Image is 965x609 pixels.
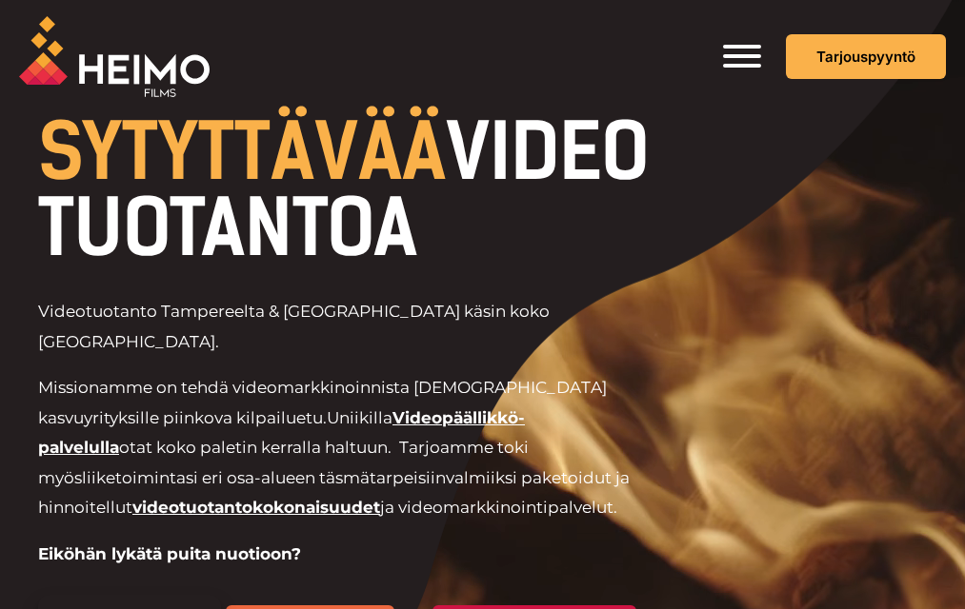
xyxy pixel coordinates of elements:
span: ja videomarkkinointipalvelut. [380,498,617,517]
button: Toggle Menu [723,45,761,68]
p: Videotuotanto Tampereelta & [GEOGRAPHIC_DATA] käsin koko [GEOGRAPHIC_DATA]. [38,297,630,357]
img: Heimo Filmsin logo [19,16,210,97]
p: Missionamme on tehdä videomarkkinoinnista [DEMOGRAPHIC_DATA] kasvuyrityksille piinkova kilpailuetu. [38,373,630,523]
span: SYTYTTÄVÄÄ [38,107,446,198]
a: videotuotantokokonaisuudet [132,498,380,517]
span: Uniikilla [327,408,392,427]
a: Tarjouspyyntö [786,34,946,79]
strong: Eiköhän lykätä puita nuotioon? [38,544,301,563]
span: otat koko paletin kerralla haltuun. Tarjoamme toki myös [38,438,529,487]
span: liiketoimintasi eri osa-alueen täsmätarpeisiin [82,468,446,487]
h1: VIDEOTUOTANTOA [38,114,660,266]
aside: Header Widget 1 [708,37,776,75]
